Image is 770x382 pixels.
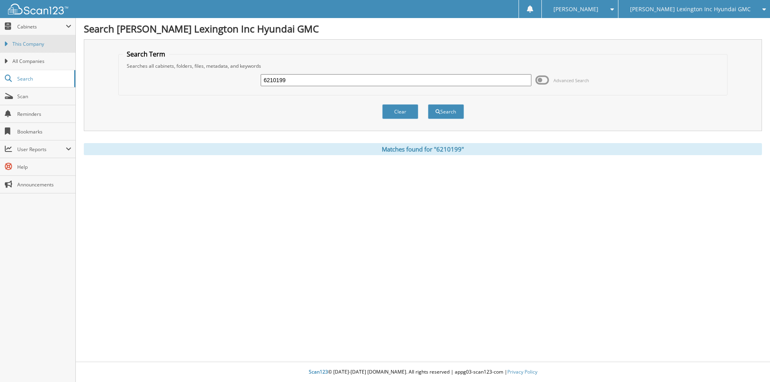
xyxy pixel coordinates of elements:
[309,368,328,375] span: Scan123
[17,181,71,188] span: Announcements
[730,344,770,382] iframe: Chat Widget
[17,75,70,82] span: Search
[553,77,589,83] span: Advanced Search
[507,368,537,375] a: Privacy Policy
[8,4,68,14] img: scan123-logo-white.svg
[630,7,751,12] span: [PERSON_NAME] Lexington Inc Hyundai GMC
[17,111,71,117] span: Reminders
[84,143,762,155] div: Matches found for "6210199"
[428,104,464,119] button: Search
[123,63,723,69] div: Searches all cabinets, folders, files, metadata, and keywords
[17,23,66,30] span: Cabinets
[17,93,71,100] span: Scan
[553,7,598,12] span: [PERSON_NAME]
[123,50,169,59] legend: Search Term
[382,104,418,119] button: Clear
[12,40,71,48] span: This Company
[84,22,762,35] h1: Search [PERSON_NAME] Lexington Inc Hyundai GMC
[17,164,71,170] span: Help
[17,146,66,153] span: User Reports
[76,362,770,382] div: © [DATE]-[DATE] [DOMAIN_NAME]. All rights reserved | appg03-scan123-com |
[17,128,71,135] span: Bookmarks
[12,58,71,65] span: All Companies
